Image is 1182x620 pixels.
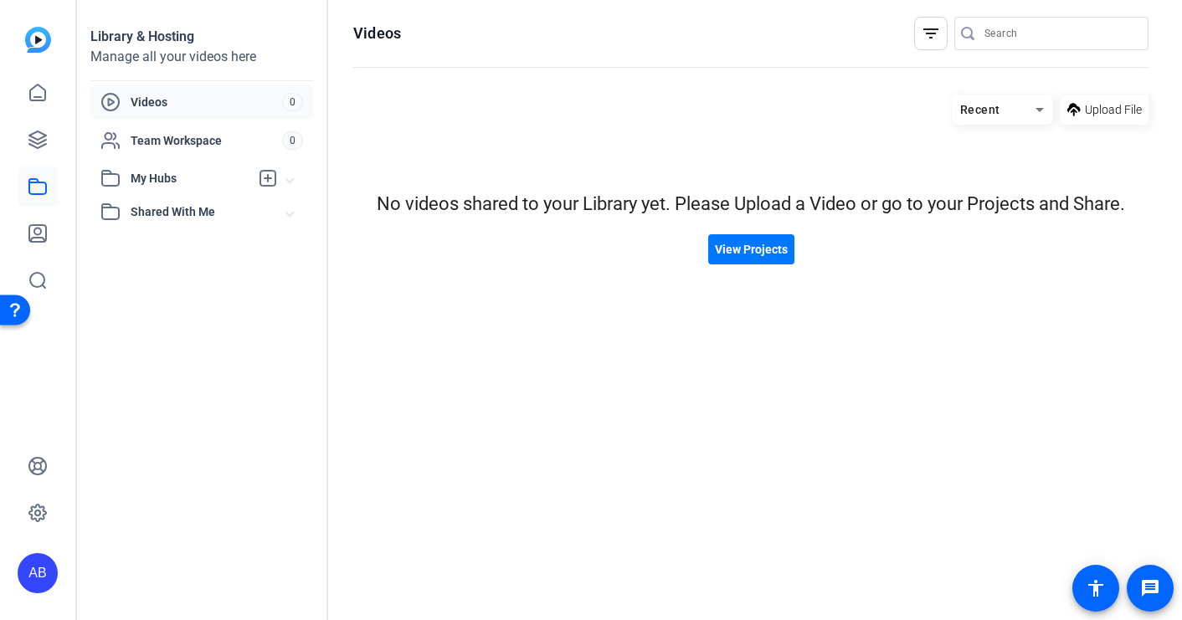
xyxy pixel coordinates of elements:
div: Library & Hosting [90,27,313,47]
mat-expansion-panel-header: Shared With Me [90,195,313,228]
span: Shared With Me [131,203,286,221]
span: Upload File [1085,101,1142,119]
mat-icon: accessibility [1086,578,1106,598]
div: No videos shared to your Library yet. Please Upload a Video or go to your Projects and Share. [353,190,1149,218]
span: Videos [131,94,282,110]
span: View Projects [715,241,788,259]
mat-expansion-panel-header: My Hubs [90,161,313,195]
mat-icon: message [1140,578,1160,598]
mat-icon: filter_list [921,23,941,44]
span: Team Workspace [131,132,282,149]
div: Manage all your videos here [90,47,313,67]
h1: Videos [353,23,401,44]
div: AB [18,553,58,593]
button: Upload File [1061,95,1149,125]
span: My Hubs [131,170,249,187]
span: Recent [960,103,1000,116]
span: 0 [282,131,303,150]
img: blue-gradient.svg [25,27,51,53]
span: 0 [282,93,303,111]
input: Search [984,23,1135,44]
button: View Projects [708,234,794,264]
